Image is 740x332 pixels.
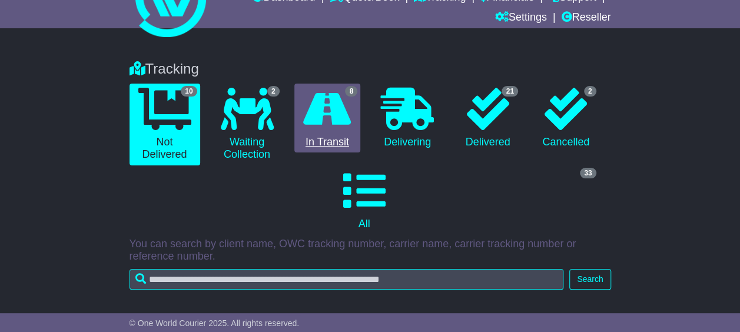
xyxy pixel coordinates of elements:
a: 2 Waiting Collection [212,84,283,165]
span: 33 [580,168,596,178]
span: 8 [345,86,357,97]
a: Reseller [561,8,610,28]
span: 2 [584,86,596,97]
a: 21 Delivered [454,84,521,153]
a: Delivering [372,84,443,153]
span: © One World Courier 2025. All rights reserved. [130,318,300,328]
a: 33 All [130,165,599,235]
div: Tracking [124,61,617,78]
span: 10 [181,86,197,97]
a: 8 In Transit [294,84,361,153]
a: 2 Cancelled [533,84,599,153]
button: Search [569,269,610,290]
span: 2 [267,86,280,97]
p: You can search by client name, OWC tracking number, carrier name, carrier tracking number or refe... [130,238,611,263]
a: Settings [495,8,547,28]
a: 10 Not Delivered [130,84,200,165]
span: 21 [502,86,517,97]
